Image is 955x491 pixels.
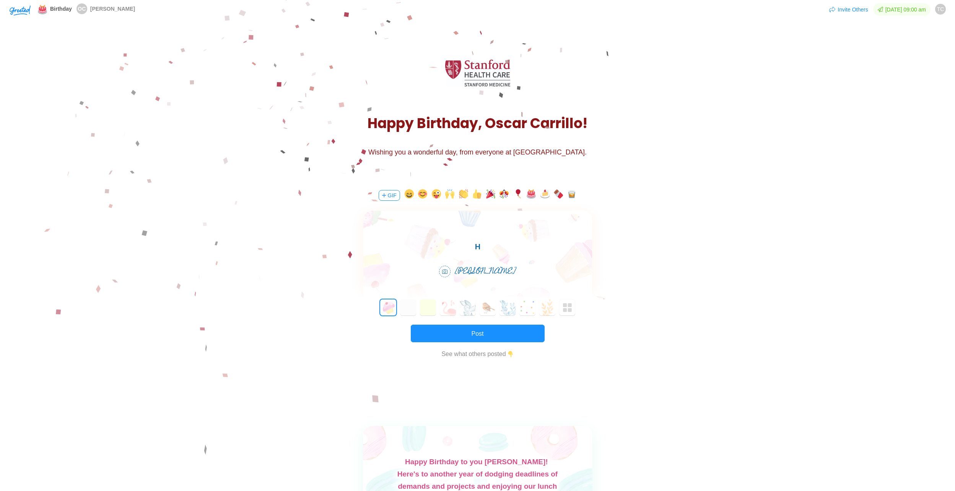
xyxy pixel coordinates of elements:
button: 2 [420,299,436,315]
span: [DATE] 09:00 am [873,3,931,16]
button: emoji [567,189,576,202]
button: 6 [499,299,516,315]
button: 1 [400,299,416,315]
span: [PERSON_NAME] [455,265,516,279]
button: 3 [440,299,456,315]
button: 4 [460,299,476,315]
button: emoji [472,189,482,202]
button: 0 [380,299,396,315]
div: Wishing you a wonderful day, from everyone at [GEOGRAPHIC_DATA]. [363,148,592,157]
img: Greeted [10,5,31,16]
button: emoji [486,189,495,202]
button: emoji [445,189,454,202]
button: emoji [459,189,468,202]
button: GIF [379,190,400,201]
button: emoji [513,189,522,202]
span: [PERSON_NAME] [90,6,135,12]
button: emoji [432,189,441,202]
button: emoji [540,189,550,202]
button: emoji [554,189,563,202]
button: 5 [480,299,496,315]
img: 👇 [508,351,514,357]
img: 🎂 [38,5,47,14]
img: Greeted [445,60,510,87]
button: 7 [519,299,535,315]
button: emoji [499,189,509,202]
a: See what others posted👇 [411,347,545,364]
img: Greeted [563,303,572,312]
span: TC [937,4,944,15]
button: emoji [405,189,414,202]
button: emoji [527,189,536,202]
span: Birthday [50,6,72,12]
span: OC [78,3,86,14]
button: Invite Others [829,3,868,16]
button: emoji [418,189,427,202]
button: Post [411,325,545,342]
button: 8 [539,299,555,315]
span: emoji [38,3,47,14]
